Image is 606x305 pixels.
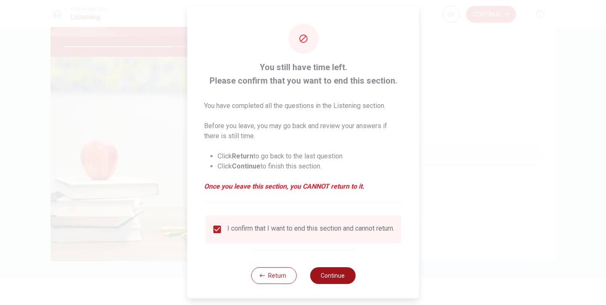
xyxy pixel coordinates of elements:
[251,267,296,284] button: Return
[204,60,402,87] span: You still have time left. Please confirm that you want to end this section.
[232,152,253,160] strong: Return
[310,267,355,284] button: Continue
[204,181,402,192] em: Once you leave this section, you CANNOT return to it.
[204,101,402,111] p: You have completed all the questions in the Listening section.
[218,151,402,161] li: Click to go back to the last question
[232,162,260,170] strong: Continue
[227,224,394,234] div: I confirm that I want to end this section and cannot return.
[204,121,402,141] p: Before you leave, you may go back and review your answers if there is still time.
[218,161,402,171] li: Click to finish this section.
